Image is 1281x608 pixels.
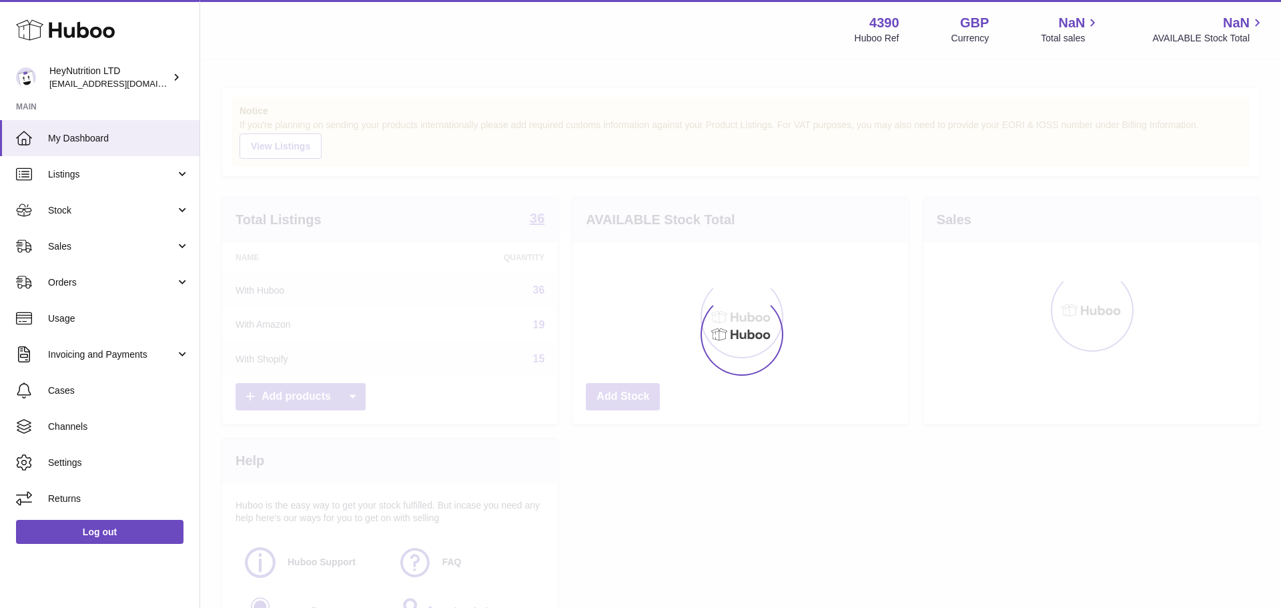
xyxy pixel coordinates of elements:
[48,457,189,469] span: Settings
[960,14,989,32] strong: GBP
[48,420,189,433] span: Channels
[16,67,36,87] img: internalAdmin-4390@internal.huboo.com
[1041,32,1100,45] span: Total sales
[48,276,175,289] span: Orders
[48,384,189,397] span: Cases
[869,14,899,32] strong: 4390
[49,65,169,90] div: HeyNutrition LTD
[48,204,175,217] span: Stock
[1152,32,1265,45] span: AVAILABLE Stock Total
[48,240,175,253] span: Sales
[48,312,189,325] span: Usage
[855,32,899,45] div: Huboo Ref
[48,168,175,181] span: Listings
[1223,14,1250,32] span: NaN
[48,493,189,505] span: Returns
[48,132,189,145] span: My Dashboard
[1041,14,1100,45] a: NaN Total sales
[951,32,989,45] div: Currency
[1058,14,1085,32] span: NaN
[49,78,196,89] span: [EMAIL_ADDRESS][DOMAIN_NAME]
[48,348,175,361] span: Invoicing and Payments
[16,520,183,544] a: Log out
[1152,14,1265,45] a: NaN AVAILABLE Stock Total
